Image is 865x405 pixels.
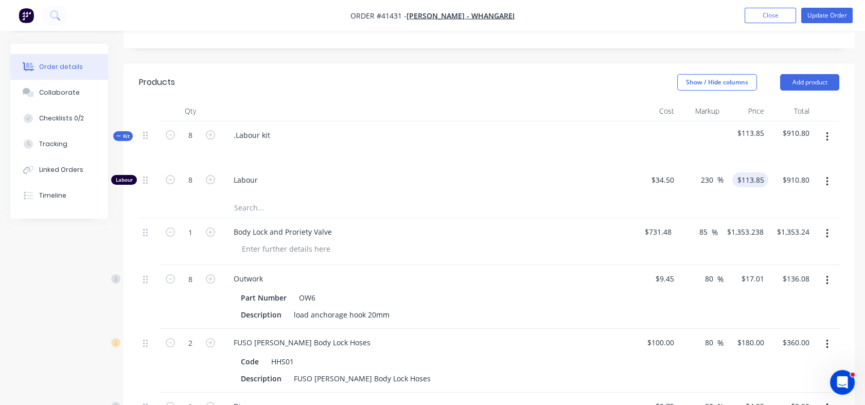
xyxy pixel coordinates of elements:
[237,371,286,386] div: Description
[267,354,298,369] div: HHS01
[290,371,435,386] div: FUSO [PERSON_NAME] Body Lock Hoses
[10,105,108,131] button: Checklists 0/2
[677,74,757,91] button: Show / Hide columns
[39,165,83,174] div: Linked Orders
[712,226,718,238] span: %
[295,290,320,305] div: OW6
[237,354,263,369] div: Code
[290,307,394,322] div: load anchorage hook 20mm
[745,8,796,23] button: Close
[717,273,723,285] span: %
[39,62,83,72] div: Order details
[10,157,108,183] button: Linked Orders
[160,101,221,121] div: Qty
[225,335,379,350] div: FUSO [PERSON_NAME] Body Lock Hoses
[116,132,130,140] span: Kit
[237,307,286,322] div: Description
[768,101,814,121] div: Total
[234,197,439,218] input: Search...
[728,128,765,138] span: $113.85
[19,8,34,23] img: Factory
[10,183,108,208] button: Timeline
[39,139,67,149] div: Tracking
[633,101,678,121] div: Cost
[139,76,175,89] div: Products
[801,8,853,23] button: Update Order
[717,337,723,349] span: %
[10,131,108,157] button: Tracking
[678,101,723,121] div: Markup
[772,128,809,138] span: $910.80
[225,271,271,286] div: Outwork
[717,174,723,186] span: %
[39,191,66,200] div: Timeline
[39,88,80,97] div: Collaborate
[407,11,515,21] a: [PERSON_NAME] - Whangarei
[10,54,108,80] button: Order details
[350,11,407,21] span: Order #41431 -
[225,224,340,239] div: Body Lock and Proriety Valve
[830,370,855,395] iframe: Intercom live chat
[39,114,84,123] div: Checklists 0/2
[225,128,278,143] div: .Labour kit
[237,290,291,305] div: Part Number
[234,174,629,185] span: Labour
[113,131,133,141] div: Kit
[780,74,839,91] button: Add product
[10,80,108,105] button: Collaborate
[111,175,137,185] div: Labour
[723,101,769,121] div: Price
